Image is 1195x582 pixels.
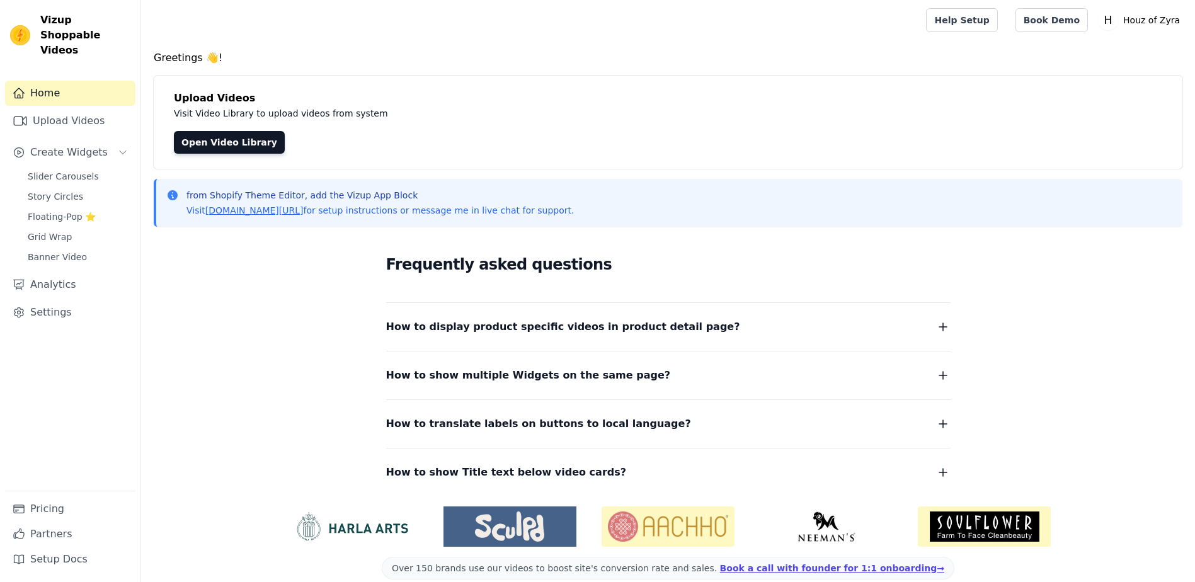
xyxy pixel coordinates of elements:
button: How to translate labels on buttons to local language? [386,415,951,433]
img: Neeman's [760,511,893,542]
text: H [1104,14,1112,26]
a: [DOMAIN_NAME][URL] [205,205,304,215]
a: Settings [5,300,135,325]
button: How to show Title text below video cards? [386,464,951,481]
span: How to translate labels on buttons to local language? [386,415,691,433]
a: Home [5,81,135,106]
span: Banner Video [28,251,87,263]
p: Visit Video Library to upload videos from system [174,106,738,121]
button: Create Widgets [5,140,135,165]
button: How to display product specific videos in product detail page? [386,318,951,336]
a: Upload Videos [5,108,135,134]
span: How to show multiple Widgets on the same page? [386,367,671,384]
img: HarlaArts [285,511,418,542]
a: Book a call with founder for 1:1 onboarding [720,563,944,573]
img: Sculpd US [443,511,576,542]
a: Floating-Pop ⭐ [20,208,135,225]
h4: Upload Videos [174,91,1162,106]
a: Book Demo [1015,8,1088,32]
a: Story Circles [20,188,135,205]
p: from Shopify Theme Editor, add the Vizup App Block [186,189,574,202]
img: Vizup [10,25,30,45]
span: How to display product specific videos in product detail page? [386,318,740,336]
a: Open Video Library [174,131,285,154]
h4: Greetings 👋! [154,50,1182,66]
p: Visit for setup instructions or message me in live chat for support. [186,204,574,217]
span: Floating-Pop ⭐ [28,210,96,223]
img: Soulflower [918,506,1051,547]
img: Aachho [602,506,735,547]
a: Pricing [5,496,135,522]
span: Grid Wrap [28,231,72,243]
p: Houz of Zyra [1118,9,1185,31]
span: Vizup Shoppable Videos [40,13,130,58]
a: Slider Carousels [20,168,135,185]
span: Slider Carousels [28,170,99,183]
a: Help Setup [926,8,997,32]
a: Partners [5,522,135,547]
span: Create Widgets [30,145,108,160]
a: Analytics [5,272,135,297]
h2: Frequently asked questions [386,252,951,277]
a: Grid Wrap [20,228,135,246]
a: Setup Docs [5,547,135,572]
span: Story Circles [28,190,83,203]
button: H Houz of Zyra [1098,9,1185,31]
a: Banner Video [20,248,135,266]
span: How to show Title text below video cards? [386,464,627,481]
button: How to show multiple Widgets on the same page? [386,367,951,384]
